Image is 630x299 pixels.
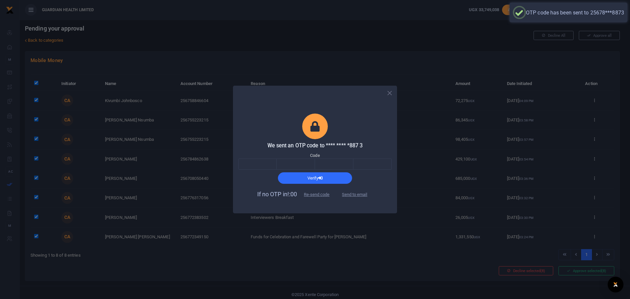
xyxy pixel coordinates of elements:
[257,191,335,198] span: If no OTP in
[278,172,352,183] button: Verify
[608,277,623,292] div: Open Intercom Messenger
[310,152,320,159] label: Code
[526,10,624,16] div: OTP code has been sent to 25678***8873
[385,88,394,98] button: Close
[287,191,297,198] span: !:00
